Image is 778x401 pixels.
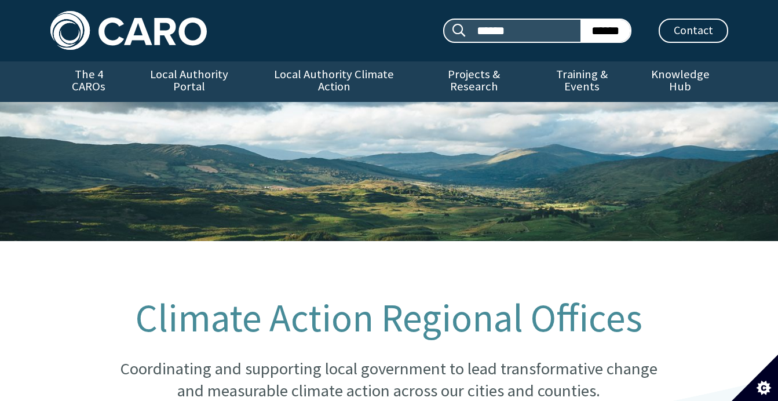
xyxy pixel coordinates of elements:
[531,61,633,102] a: Training & Events
[50,61,127,102] a: The 4 CAROs
[127,61,251,102] a: Local Authority Portal
[417,61,531,102] a: Projects & Research
[50,11,207,50] img: Caro logo
[732,355,778,401] button: Set cookie preferences
[108,297,670,340] h1: Climate Action Regional Offices
[251,61,417,102] a: Local Authority Climate Action
[659,19,728,43] a: Contact
[633,61,728,102] a: Knowledge Hub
